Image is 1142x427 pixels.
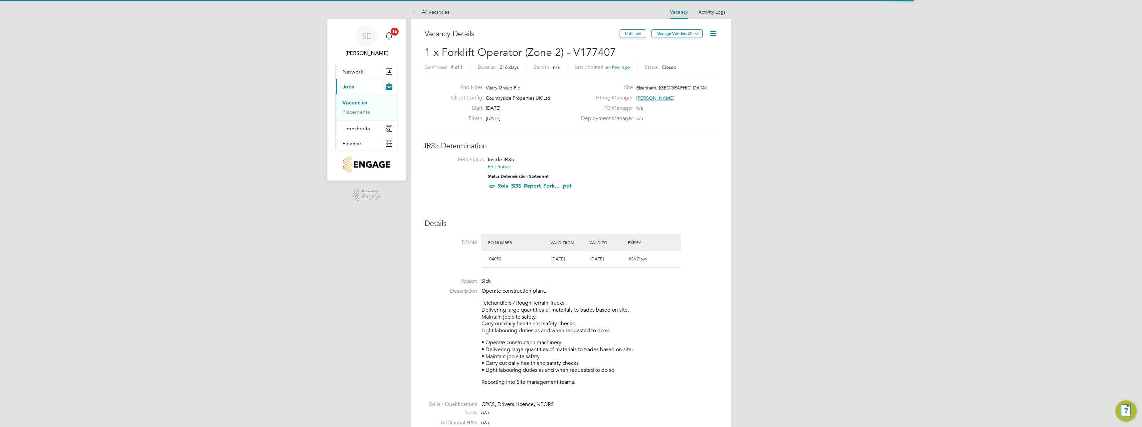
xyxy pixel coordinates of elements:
span: 4 of 1 [451,64,463,70]
span: Finance [342,140,361,147]
span: B4050 [489,256,501,262]
label: Additional H&S [425,419,477,426]
label: Description [425,288,477,295]
label: PO No [425,239,477,246]
span: 216 days [500,64,519,70]
label: Status [645,64,658,70]
label: Reason [425,278,477,285]
span: n/a [553,64,560,70]
span: Jobs [342,83,354,90]
img: countryside-properties-logo-retina.png [343,156,390,173]
span: an hour ago [606,64,630,70]
span: [DATE] [551,256,565,262]
label: Last Updated [575,64,603,70]
label: Duration [478,64,496,70]
label: Client Config [446,94,482,101]
span: 886 Days [629,256,647,262]
button: Timesheets [336,121,398,136]
span: Vistry Group Plc [486,85,520,91]
span: Network [342,69,363,75]
a: SE[PERSON_NAME] [335,25,398,57]
label: PO Manager [577,105,633,112]
span: n/a [636,105,643,111]
div: Expiry [626,236,665,248]
span: 16 [391,28,399,36]
label: Hiring Manager [577,94,633,101]
a: All Vacancies [411,9,449,15]
h3: IR35 Determination [425,141,717,151]
span: n/a [481,419,489,426]
label: Tools [425,409,477,416]
a: Placements [342,109,370,115]
span: [PERSON_NAME] [636,95,674,101]
div: PO Number [486,236,549,248]
span: [DATE] [486,115,500,121]
a: Edit Status [488,164,510,170]
div: Valid To [588,236,627,248]
label: Confirmed [425,64,447,70]
a: Go to home page [335,156,398,173]
button: Jobs [336,79,398,94]
span: Engage [362,194,381,200]
button: Network [336,64,398,79]
span: Timesheets [342,125,370,132]
label: Deployment Manager [577,115,633,122]
span: Sonny Evans [335,49,398,57]
span: SE [362,32,371,40]
h3: Details [425,219,717,228]
a: Vacancy [670,9,688,15]
div: Valid From [549,236,588,248]
label: Start In [534,64,549,70]
button: Finance [336,136,398,151]
p: Reporting into Site management teams. [481,379,717,386]
span: Powered by [362,189,381,194]
div: Jobs [336,94,398,121]
a: Vacancies [342,99,367,106]
button: Manage Vendors (2) [651,29,703,38]
p: Telehandlers / Rough Terrain Trucks. Delivering large quantities of materials to trades based on ... [481,300,717,334]
span: n/a [481,409,489,416]
h3: Vacancy Details [425,29,620,39]
label: IR35 Status [431,156,484,163]
a: 16 [382,25,396,47]
span: Closed [662,64,676,70]
button: Unfollow [620,29,646,38]
span: [DATE] [486,105,500,111]
span: Sick [481,278,491,284]
span: Countryside Properties UK Ltd [486,95,550,101]
span: n/a [636,115,643,121]
a: Activity Logs [698,9,725,15]
label: Skills / Qualifications [425,401,477,408]
label: Site [577,84,633,91]
span: Inside IR35 [488,156,514,163]
strong: Status Determination Statement [488,174,549,179]
span: 1 x Forklift Operator (Zone 2) - V177407 [425,46,616,59]
label: Start [446,105,482,112]
a: Role_SDS_Report_Fork... .pdf [497,183,572,189]
p: Operate construction plant. [481,288,717,295]
label: Finish [446,115,482,122]
nav: Main navigation [327,19,406,181]
p: • Operate construction machinery • Delivering large quantities of materials to trades based on si... [481,339,717,374]
button: Engage Resource Center [1115,400,1137,422]
a: Powered byEngage [353,189,381,201]
label: End Hirer [446,84,482,91]
span: Elsenham, [GEOGRAPHIC_DATA] [636,85,707,91]
div: CPCS, Drivers Licence, NPORS [481,401,717,408]
span: [DATE] [590,256,604,262]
